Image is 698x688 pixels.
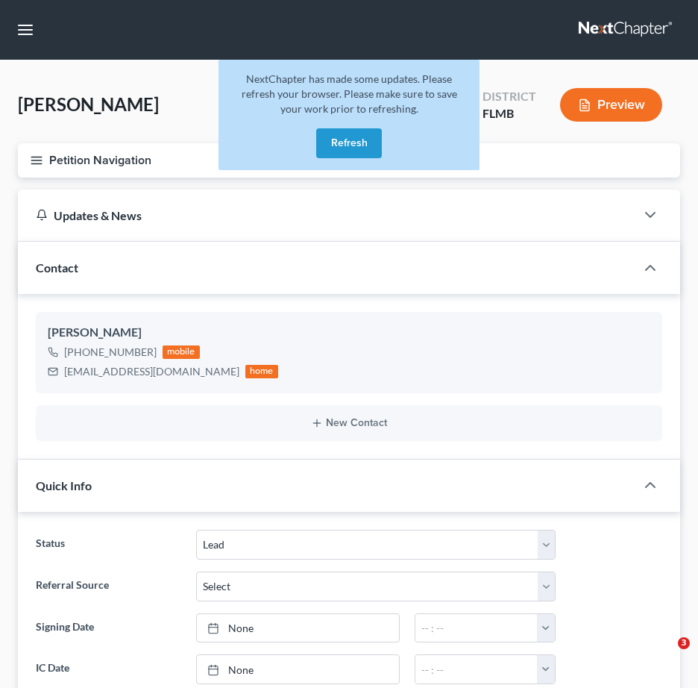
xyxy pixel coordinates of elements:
span: Quick Info [36,478,92,492]
label: IC Date [28,654,189,684]
button: Refresh [316,128,382,158]
iframe: Intercom live chat [647,637,683,673]
div: home [245,365,278,378]
button: New Contact [48,417,650,429]
div: [PHONE_NUMBER] [64,345,157,360]
div: mobile [163,345,200,359]
label: Signing Date [28,613,189,643]
span: Contact [36,260,78,275]
label: Referral Source [28,572,189,601]
button: Preview [560,88,662,122]
label: Status [28,530,189,560]
input: -- : -- [415,655,538,684]
span: [PERSON_NAME] [18,93,159,115]
a: None [197,614,399,642]
input: -- : -- [415,614,538,642]
div: FLMB [482,105,536,122]
div: District [482,88,536,105]
div: Updates & News [36,207,617,223]
a: None [197,655,399,684]
button: Petition Navigation [18,143,680,178]
span: 3 [678,637,690,649]
div: [EMAIL_ADDRESS][DOMAIN_NAME] [64,364,239,379]
div: [PERSON_NAME] [48,324,650,342]
span: NextChapter has made some updates. Please refresh your browser. Please make sure to save your wor... [242,72,457,115]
